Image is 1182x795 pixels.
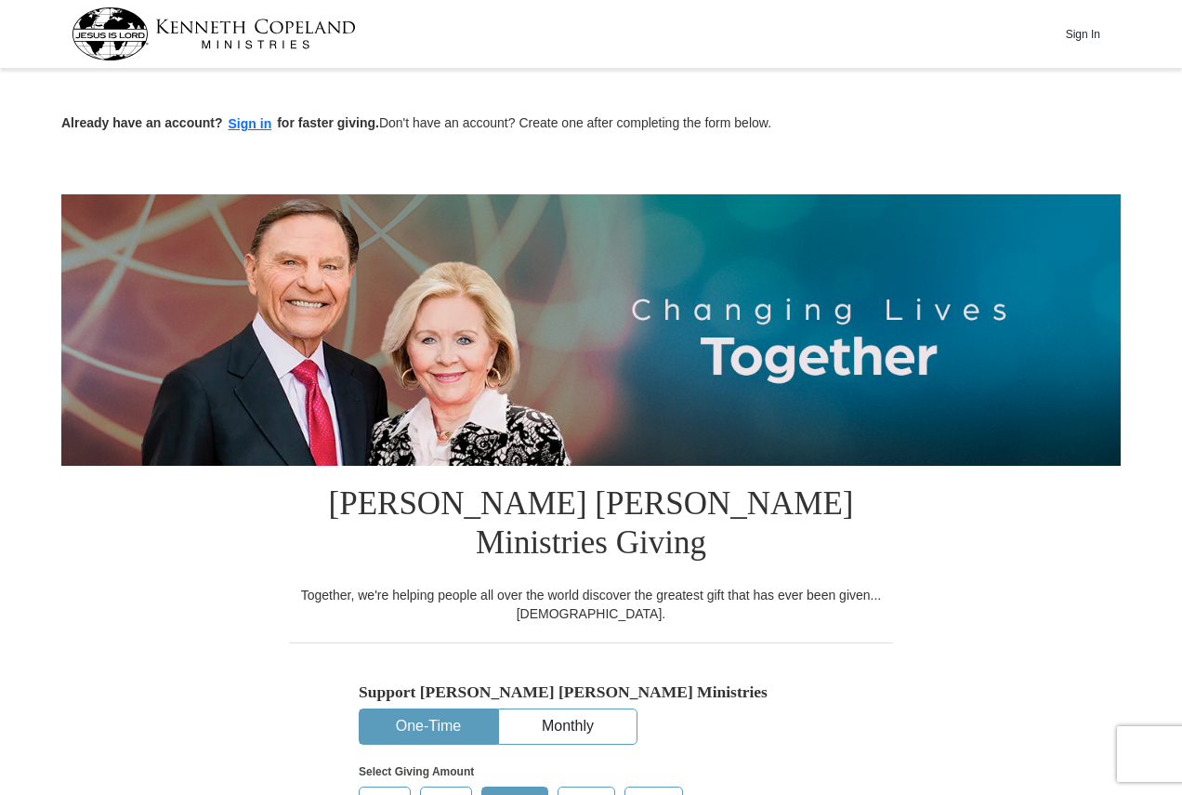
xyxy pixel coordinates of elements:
[499,709,637,744] button: Monthly
[72,7,356,60] img: kcm-header-logo.svg
[1055,20,1110,48] button: Sign In
[289,466,893,586] h1: [PERSON_NAME] [PERSON_NAME] Ministries Giving
[61,115,379,130] strong: Already have an account? for faster giving.
[61,113,1121,135] p: Don't have an account? Create one after completing the form below.
[289,586,893,623] div: Together, we're helping people all over the world discover the greatest gift that has ever been g...
[223,113,278,135] button: Sign in
[359,765,474,778] strong: Select Giving Amount
[360,709,497,744] button: One-Time
[359,682,823,702] h5: Support [PERSON_NAME] [PERSON_NAME] Ministries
